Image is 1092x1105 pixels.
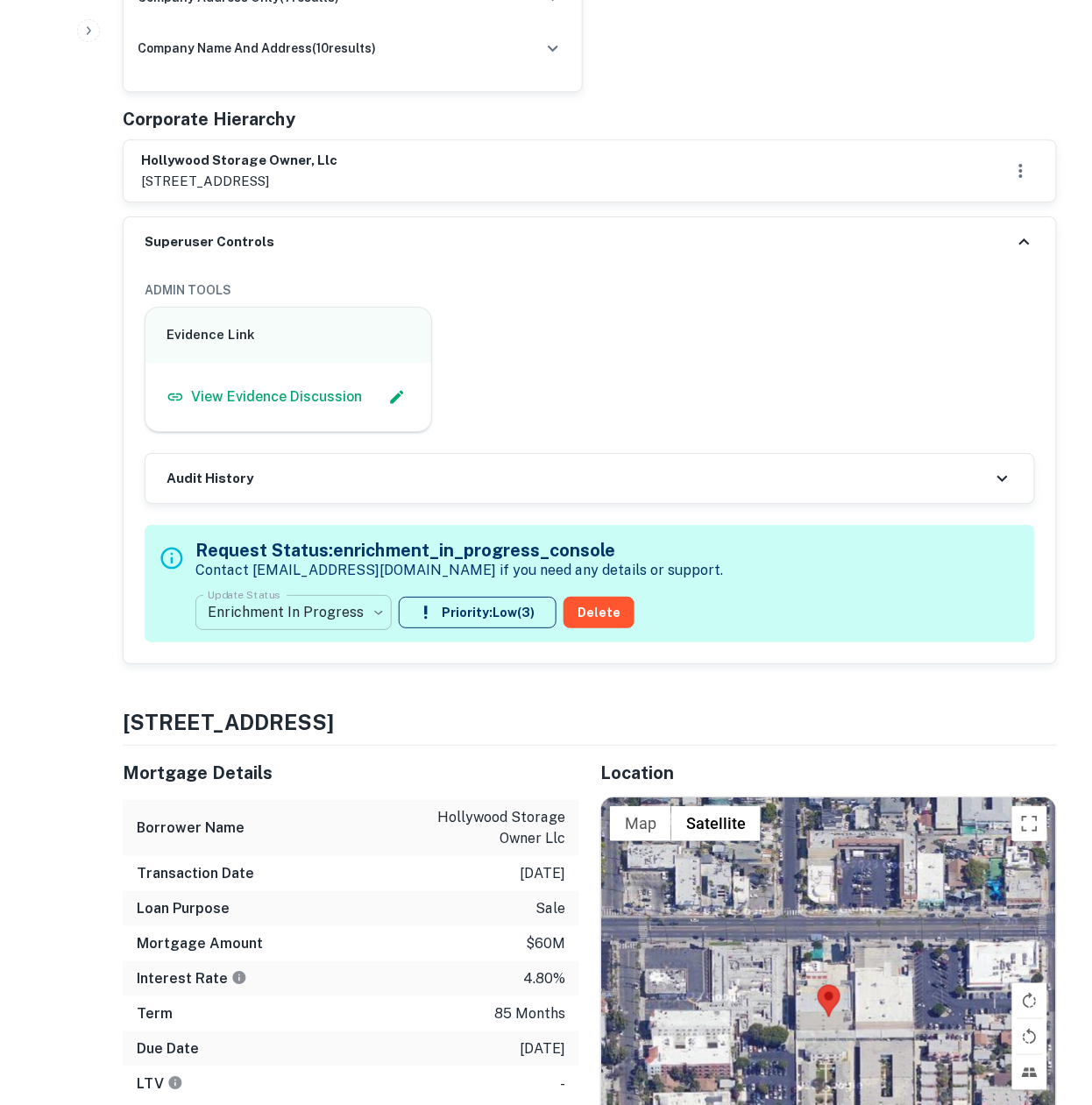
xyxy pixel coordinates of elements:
h5: Request Status: enrichment_in_progress_console [195,537,723,563]
p: [DATE] [520,863,565,884]
p: - [560,1073,565,1094]
p: [STREET_ADDRESS] [141,171,337,192]
h6: LTV [137,1073,183,1094]
p: hollywood storage owner llc [408,807,565,849]
h6: Mortgage Amount [137,933,263,954]
h6: Evidence Link [167,325,410,345]
h6: Audit History [167,469,253,489]
p: [DATE] [520,1038,565,1059]
h6: Superuser Controls [145,232,274,252]
label: Update Status [208,587,280,602]
iframe: Chat Widget [1004,965,1092,1049]
button: Tilt map [1012,1055,1047,1090]
p: 4.80% [523,968,565,989]
p: View Evidence Discussion [191,386,362,407]
h5: Corporate Hierarchy [123,106,295,132]
div: Enrichment In Progress [195,588,392,637]
h6: Term [137,1003,173,1024]
h6: Interest Rate [137,968,247,989]
h6: Borrower Name [137,818,245,839]
h6: Due Date [137,1038,199,1059]
p: $60m [526,933,565,954]
button: Toggle fullscreen view [1012,806,1047,841]
button: Edit Slack Link [384,384,410,410]
button: Delete [564,597,635,628]
p: 85 months [494,1003,565,1024]
h6: Transaction Date [137,863,254,884]
h6: ADMIN TOOLS [145,280,1035,300]
h5: Location [600,760,1057,786]
svg: The interest rates displayed on the website are for informational purposes only and may be report... [231,970,247,986]
p: Contact [EMAIL_ADDRESS][DOMAIN_NAME] if you need any details or support. [195,560,723,581]
a: View Evidence Discussion [167,386,362,407]
h6: company name and address ( 10 results) [138,39,376,58]
svg: LTVs displayed on the website are for informational purposes only and may be reported incorrectly... [167,1075,183,1091]
h6: Loan Purpose [137,898,230,919]
h5: Mortgage Details [123,760,579,786]
button: Priority:Low(3) [399,597,557,628]
h6: hollywood storage owner, llc [141,151,337,171]
p: sale [535,898,565,919]
button: Show street map [610,806,671,841]
button: Show satellite imagery [671,806,761,841]
h4: [STREET_ADDRESS] [123,706,1057,738]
